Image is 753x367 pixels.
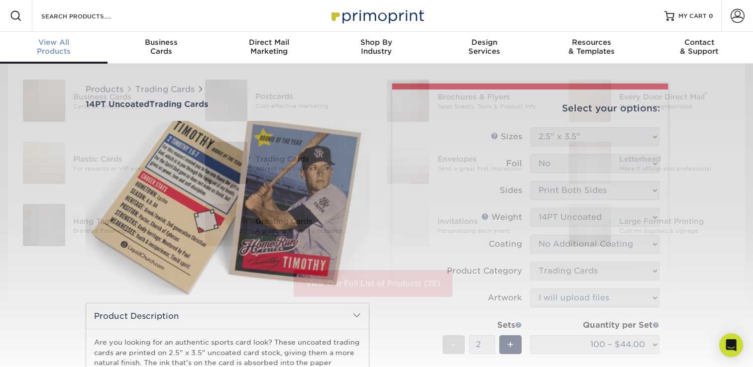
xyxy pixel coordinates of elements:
a: Direct MailMarketing [215,32,323,64]
a: Letterhead Letterhead Make it official and professional [566,138,733,188]
img: Invitations [387,204,429,246]
div: Postcards [255,91,369,102]
div: Cards as unique as you [73,102,187,110]
img: Every Door Direct Mail [569,80,611,122]
img: Envelopes [387,142,429,184]
div: Plastic Cards [73,153,187,164]
div: Large Format Printing [619,215,733,226]
sup: ® [705,91,707,98]
a: Postcards Postcards Cost-effective marketing [202,76,369,125]
a: Every Door Direct Mail Every Door Direct Mail® Mailing by Neighborhood [566,76,733,126]
div: Cost-effective marketing [255,102,369,110]
div: Mailing by Neighborhood [619,102,733,110]
div: Every Door Direct Mail [619,91,733,102]
span: Shop By [323,38,430,47]
span: MY CART [678,12,707,20]
div: Hang Tags [73,215,187,226]
div: Make it official and professional [619,164,733,173]
span: Direct Mail [215,38,323,47]
a: Shop ByIndustry [323,32,430,64]
div: Send a great first impression [437,164,551,173]
img: Letterhead [569,142,611,184]
img: Brochures & Flyers [387,80,429,122]
div: & Templates [538,38,645,56]
a: Plastic Cards Plastic Cards For rewards or VIP events [20,138,187,188]
img: Greeting Cards [205,204,247,246]
div: Trading Cards [255,153,369,164]
div: Open Intercom Messenger [719,333,743,357]
img: Postcards [205,80,247,121]
div: Marketing [215,38,323,56]
a: Large Format Printing Large Format Printing Custom displays & signage [566,200,733,250]
div: Greeting Cards [255,215,369,226]
img: Plastic Cards [23,142,65,184]
span: 0 [709,12,713,19]
input: SEARCH PRODUCTS..... [40,10,137,22]
a: Trading Cards Trading Cards Attract new clients & Fans [202,138,369,188]
img: Hang Tags [23,204,65,246]
a: Greeting Cards Greeting Cards A greeting for every occasion [202,200,369,250]
span: Design [430,38,538,47]
a: Brochures & Flyers Brochures & Flyers Sales Sheets, Tools & Product Info [384,76,551,126]
div: Personalizing each event [437,226,551,235]
a: Contact& Support [645,32,753,64]
div: Branded Finishing Touch [73,226,187,235]
a: Resources& Templates [538,32,645,64]
div: Industry [323,38,430,56]
div: Brochures & Flyers [437,91,551,102]
span: Business [108,38,215,47]
a: BusinessCards [108,32,215,64]
div: Custom displays & signage [619,226,733,235]
a: View Our Full List of Products (28) [294,270,452,297]
div: Invitations [437,215,551,226]
a: Invitations Invitations Personalizing each event [384,200,551,250]
div: Sales Sheets, Tools & Product Info [437,102,551,110]
img: Primoprint [327,5,427,26]
div: & Support [645,38,753,56]
div: A greeting for every occasion [255,226,369,235]
img: Trading Cards [205,142,247,184]
div: Services [430,38,538,56]
div: Envelopes [437,153,551,164]
a: Hang Tags Hang Tags Branded Finishing Touch [20,200,187,250]
span: Contact [645,38,753,47]
img: Large Format Printing [569,204,611,246]
div: Business Cards [73,91,187,102]
a: DesignServices [430,32,538,64]
a: Business Cards Business Cards Cards as unique as you [20,76,187,126]
img: Business Cards [23,80,65,122]
div: Letterhead [619,153,733,164]
div: Cards [108,38,215,56]
div: For rewards or VIP events [73,164,187,173]
div: Attract new clients & Fans [255,164,369,173]
a: Envelopes Envelopes Send a great first impression [384,138,551,188]
span: Resources [538,38,645,47]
